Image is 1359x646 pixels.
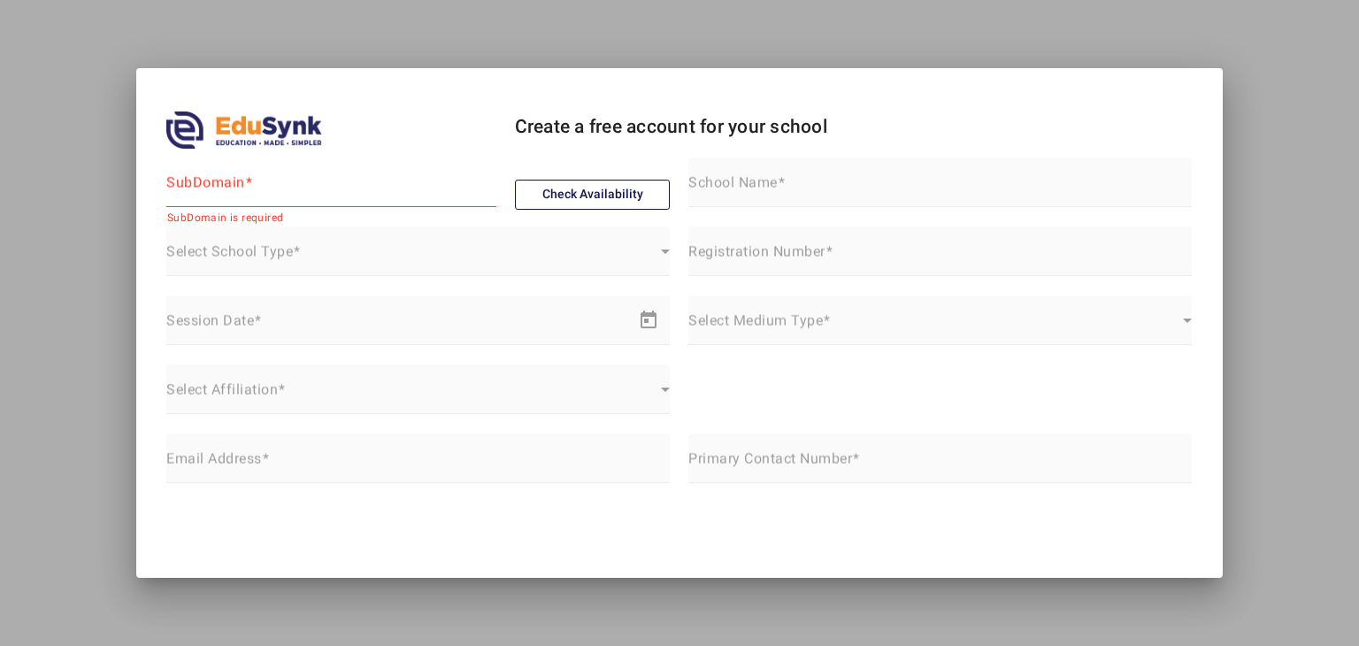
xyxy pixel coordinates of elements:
[250,317,475,338] input: End date
[688,174,778,191] mat-label: School Name
[166,455,670,476] input: name@work-email.com
[166,312,254,329] mat-label: Session Date
[688,243,825,260] mat-label: Registration Number
[166,503,435,572] iframe: reCAPTCHA
[166,243,293,260] mat-label: Select School Type
[688,179,1192,200] input: School Name
[688,248,1192,269] input: Enter NA if not applicable
[166,381,278,398] mat-label: Select Affiliation
[166,317,232,338] input: Start date
[688,455,1192,476] input: Primary Contact Number
[688,312,823,329] mat-label: Select Medium Type
[167,211,283,224] span: SubDomain is required
[515,180,671,210] button: Check Availability
[166,450,262,467] mat-label: Email Address
[688,450,852,467] mat-label: Primary Contact Number
[166,174,245,191] mat-label: SubDomain
[166,112,322,149] img: edusynk.png
[166,179,496,200] input: SubDomain
[515,116,1018,138] h4: Create a free account for your school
